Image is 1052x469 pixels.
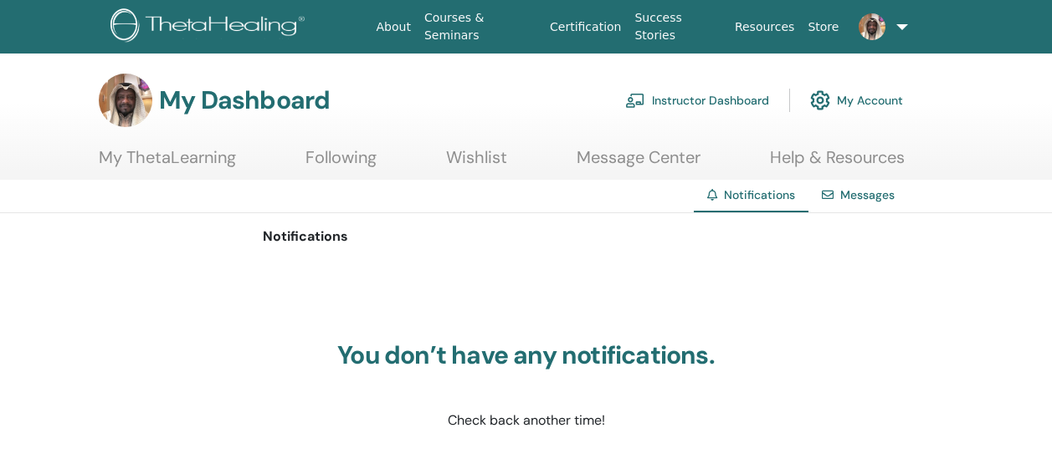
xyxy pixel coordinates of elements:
[446,147,507,180] a: Wishlist
[625,82,769,119] a: Instructor Dashboard
[159,85,330,115] h3: My Dashboard
[317,410,736,431] p: Check back another time!
[110,8,310,46] img: logo.png
[317,340,736,370] h3: You don’t have any notifications.
[628,3,727,51] a: Success Stories
[577,147,700,180] a: Message Center
[625,93,645,108] img: chalkboard-teacher.svg
[859,13,885,40] img: default.jpg
[543,12,628,43] a: Certification
[305,147,377,180] a: Following
[99,74,152,127] img: default.jpg
[840,187,895,202] a: Messages
[418,3,543,51] a: Courses & Seminars
[810,82,903,119] a: My Account
[728,12,802,43] a: Resources
[99,147,236,180] a: My ThetaLearning
[369,12,417,43] a: About
[724,187,795,202] span: Notifications
[770,147,905,180] a: Help & Resources
[801,12,845,43] a: Store
[263,227,789,247] p: Notifications
[810,86,830,115] img: cog.svg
